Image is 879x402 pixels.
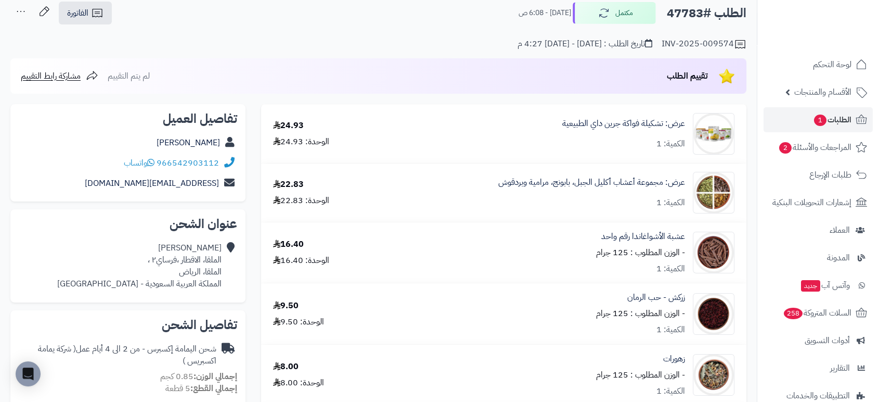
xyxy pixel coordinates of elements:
img: 1661749445-Ashwagandha-90x90.jpg [693,232,734,273]
span: الفاتورة [67,7,88,19]
div: 22.83 [273,179,304,191]
div: 24.93 [273,120,304,132]
small: - الوزن المطلوب : 125 جرام [596,307,685,320]
span: أدوات التسويق [805,333,850,348]
span: الطلبات [813,112,851,127]
h2: عنوان الشحن [19,218,237,230]
div: شحن اليمامة إكسبرس - من 2 الى 4 أيام عمل [19,343,216,367]
span: الأقسام والمنتجات [794,85,851,99]
a: عرض: تشكيلة فواكة جرين داي الطبيعية [562,118,685,130]
span: وآتس آب [800,278,850,293]
a: وآتس آبجديد [764,273,873,298]
span: العملاء [830,223,850,237]
div: الوحدة: 24.93 [273,136,329,148]
div: 9.50 [273,300,299,312]
span: ( شركة يمامة اكسبريس ) [38,343,216,367]
div: الكمية: 1 [656,197,685,209]
span: المراجعات والأسئلة [778,140,851,155]
a: أدوات التسويق [764,328,873,353]
h2: تفاصيل الشحن [19,319,237,331]
span: المدونة [827,250,850,265]
strong: إجمالي القطع: [190,382,237,395]
span: جديد [801,280,820,292]
a: المراجعات والأسئلة2 [764,135,873,160]
span: السلات المتروكة [783,306,851,320]
strong: إجمالي الوزن: [193,370,237,383]
span: طلبات الإرجاع [809,168,851,182]
div: 16.40 [273,238,304,250]
img: 1660288798-Herb%20Bundle%20v3-90x90.jpg [693,172,734,213]
a: الفاتورة [59,2,112,24]
span: إشعارات التحويلات البنكية [772,195,851,210]
span: 2 [779,142,792,154]
img: 1646395610-All%20fruits%20bundle-90x90.jpg [693,113,734,155]
small: 0.85 كجم [160,370,237,383]
a: المدونة [764,245,873,270]
a: مشاركة رابط التقييم [21,70,98,82]
a: السلات المتروكة258 [764,300,873,325]
button: مكتمل [573,2,656,24]
div: الوحدة: 9.50 [273,316,324,328]
div: 8.00 [273,361,299,373]
div: الوحدة: 22.83 [273,195,329,207]
a: واتساب [124,157,154,169]
a: الطلبات1 [764,107,873,132]
div: الكمية: 1 [656,138,685,150]
div: INV-2025-009574 [662,38,746,51]
a: عشبة الأشواغاندا رقم واحد [601,231,685,243]
img: logo-2.png [808,16,869,37]
div: الكمية: 1 [656,385,685,397]
div: الكمية: 1 [656,263,685,275]
span: لوحة التحكم [813,57,851,72]
a: لوحة التحكم [764,52,873,77]
div: Open Intercom Messenger [16,361,41,386]
a: 966542903112 [157,157,219,169]
a: عرض: مجموعة أعشاب أكليل الجبل، بابونج، مرامية وبردقوش [498,177,685,189]
img: 1715024181-Dried%20Pomegranate%20Seeds-90x90.jpg [693,293,734,335]
a: [EMAIL_ADDRESS][DOMAIN_NAME] [85,177,219,190]
a: زهورات [663,353,685,365]
div: الوحدة: 16.40 [273,255,329,267]
a: زركش - حب الرمان [627,292,685,304]
span: مشاركة رابط التقييم [21,70,81,82]
a: طلبات الإرجاع [764,162,873,187]
span: تقييم الطلب [667,70,708,82]
span: التقارير [830,361,850,375]
h2: الطلب #47783 [667,3,746,24]
div: تاريخ الطلب : [DATE] - [DATE] 4:27 م [518,38,652,50]
small: - الوزن المطلوب : 125 جرام [596,246,685,259]
small: [DATE] - 6:08 ص [519,8,571,18]
a: [PERSON_NAME] [157,136,220,149]
span: لم يتم التقييم [108,70,150,82]
div: [PERSON_NAME] الملقا، الاقطار ،فرساي٢ ، الملقا، الرياض المملكة العربية السعودية - [GEOGRAPHIC_DATA] [57,242,222,290]
span: 1 [813,114,827,127]
div: الكمية: 1 [656,324,685,336]
small: 5 قطعة [165,382,237,395]
a: العملاء [764,218,873,243]
a: التقارير [764,356,873,381]
h2: تفاصيل العميل [19,112,237,125]
img: 1735761312-Zahorat-90x90.jpg [693,354,734,396]
div: الوحدة: 8.00 [273,377,324,389]
span: 258 [783,307,804,320]
small: - الوزن المطلوب : 125 جرام [596,369,685,381]
a: إشعارات التحويلات البنكية [764,190,873,215]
